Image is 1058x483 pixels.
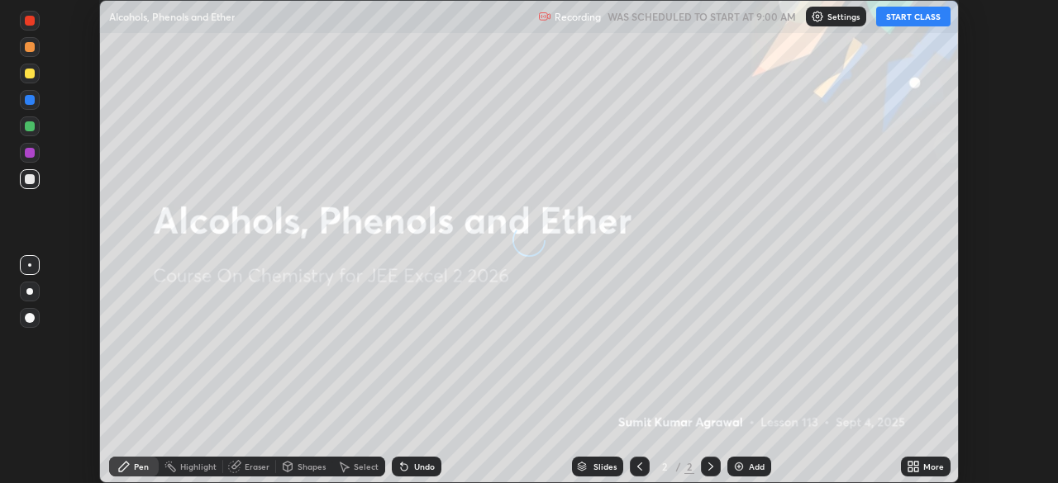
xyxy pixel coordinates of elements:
img: class-settings-icons [811,10,824,23]
p: Settings [827,12,860,21]
div: Pen [134,462,149,471]
div: 2 [656,462,673,471]
div: 2 [684,459,694,474]
div: Add [749,462,765,471]
div: Undo [414,462,435,471]
button: START CLASS [876,7,951,26]
div: More [923,462,944,471]
div: Eraser [245,462,269,471]
img: add-slide-button [732,460,746,473]
img: recording.375f2c34.svg [538,10,551,23]
div: Select [354,462,379,471]
div: Shapes [298,462,326,471]
div: / [676,462,681,471]
div: Highlight [180,462,217,471]
p: Alcohols, Phenols and Ether [109,10,235,23]
h5: WAS SCHEDULED TO START AT 9:00 AM [608,9,796,24]
div: Slides [593,462,617,471]
p: Recording [555,11,601,23]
